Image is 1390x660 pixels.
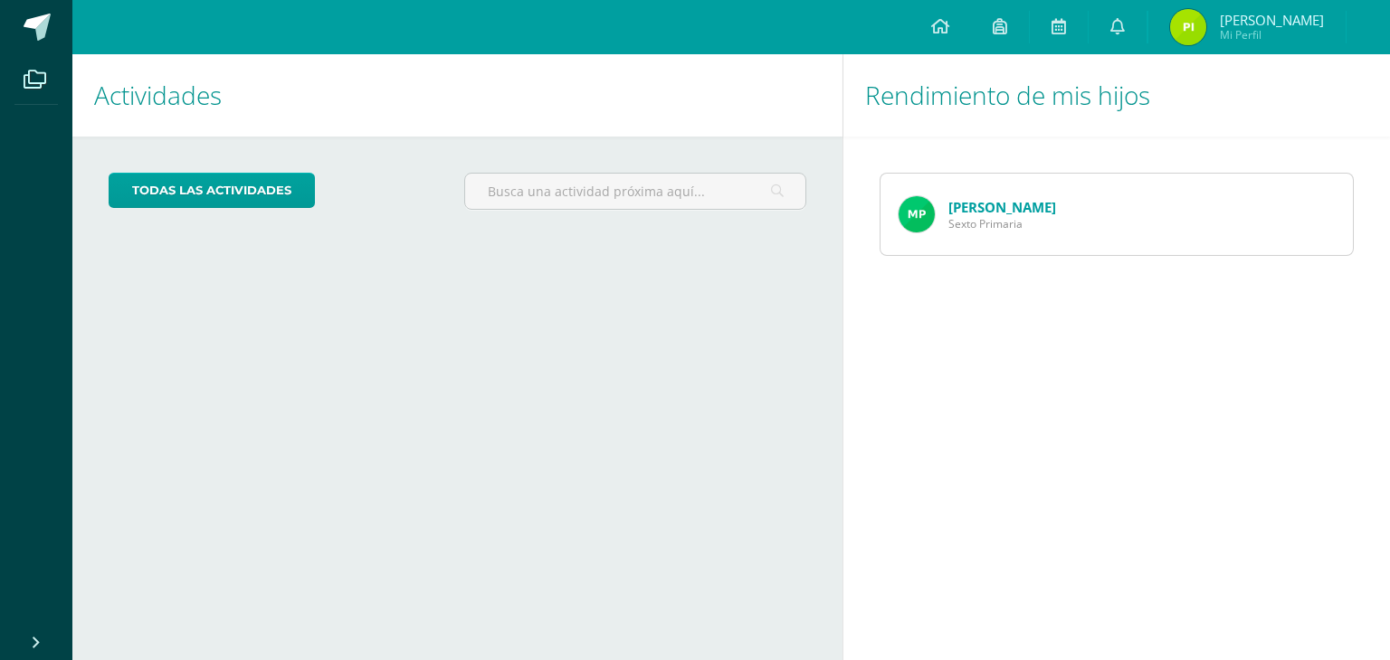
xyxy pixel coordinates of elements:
span: Mi Perfil [1220,27,1324,42]
input: Busca una actividad próxima aquí... [465,174,804,209]
span: Sexto Primaria [948,216,1056,231]
img: f34d20c58ef67c799c16ecdea2ff7210.png [899,196,935,232]
a: todas las Actividades [109,173,315,208]
h1: Rendimiento de mis hijos [865,54,1368,137]
a: [PERSON_NAME] [948,198,1056,216]
h1: Actividades [94,54,821,137]
img: c70bde84b00b396cf25d6b26c2840643.png [1170,9,1206,45]
span: [PERSON_NAME] [1220,11,1324,29]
